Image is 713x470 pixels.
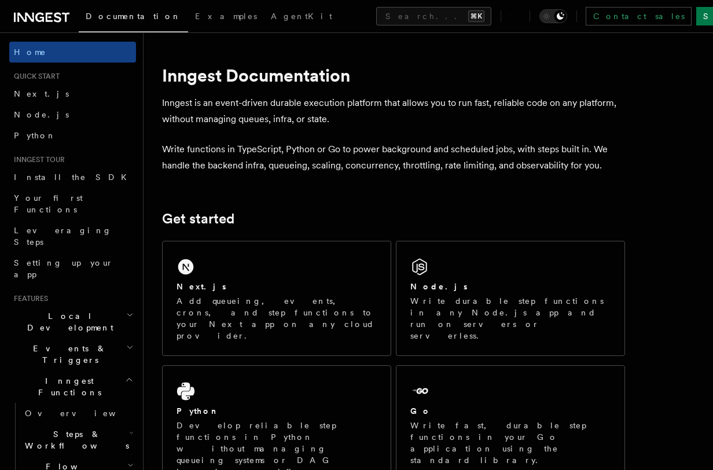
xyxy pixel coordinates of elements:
a: Get started [162,211,234,227]
a: AgentKit [264,3,339,31]
span: Quick start [9,72,60,81]
p: Write durable step functions in any Node.js app and run on servers or serverless. [410,295,611,342]
span: Inngest Functions [9,375,125,398]
a: Next.jsAdd queueing, events, crons, and step functions to your Next app on any cloud provider. [162,241,391,356]
span: Inngest tour [9,155,65,164]
span: Features [9,294,48,303]
p: Inngest is an event-driven durable execution platform that allows you to run fast, reliable code ... [162,95,625,127]
h2: Go [410,405,431,417]
span: Setting up your app [14,258,113,279]
button: Search...⌘K [376,7,491,25]
button: Toggle dark mode [539,9,567,23]
span: AgentKit [271,12,332,21]
a: Home [9,42,136,63]
p: Add queueing, events, crons, and step functions to your Next app on any cloud provider. [177,295,377,342]
a: Node.js [9,104,136,125]
kbd: ⌘K [468,10,484,22]
h2: Node.js [410,281,468,292]
span: Python [14,131,56,140]
span: Your first Functions [14,193,83,214]
a: Documentation [79,3,188,32]
button: Local Development [9,306,136,338]
span: Install the SDK [14,172,134,182]
a: Install the SDK [9,167,136,188]
h2: Next.js [177,281,226,292]
span: Documentation [86,12,181,21]
span: Overview [25,409,144,418]
a: Setting up your app [9,252,136,285]
button: Inngest Functions [9,370,136,403]
a: Leveraging Steps [9,220,136,252]
h1: Inngest Documentation [162,65,625,86]
a: Next.js [9,83,136,104]
span: Steps & Workflows [20,428,129,451]
a: Examples [188,3,264,31]
span: Next.js [14,89,69,98]
span: Leveraging Steps [14,226,112,247]
a: Contact sales [586,7,692,25]
span: Node.js [14,110,69,119]
a: Your first Functions [9,188,136,220]
p: Write fast, durable step functions in your Go application using the standard library. [410,420,611,466]
button: Steps & Workflows [20,424,136,456]
span: Examples [195,12,257,21]
button: Events & Triggers [9,338,136,370]
a: Node.jsWrite durable step functions in any Node.js app and run on servers or serverless. [396,241,625,356]
h2: Python [177,405,219,417]
a: Python [9,125,136,146]
a: Overview [20,403,136,424]
span: Local Development [9,310,126,333]
p: Write functions in TypeScript, Python or Go to power background and scheduled jobs, with steps bu... [162,141,625,174]
span: Home [14,46,46,58]
span: Events & Triggers [9,343,126,366]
